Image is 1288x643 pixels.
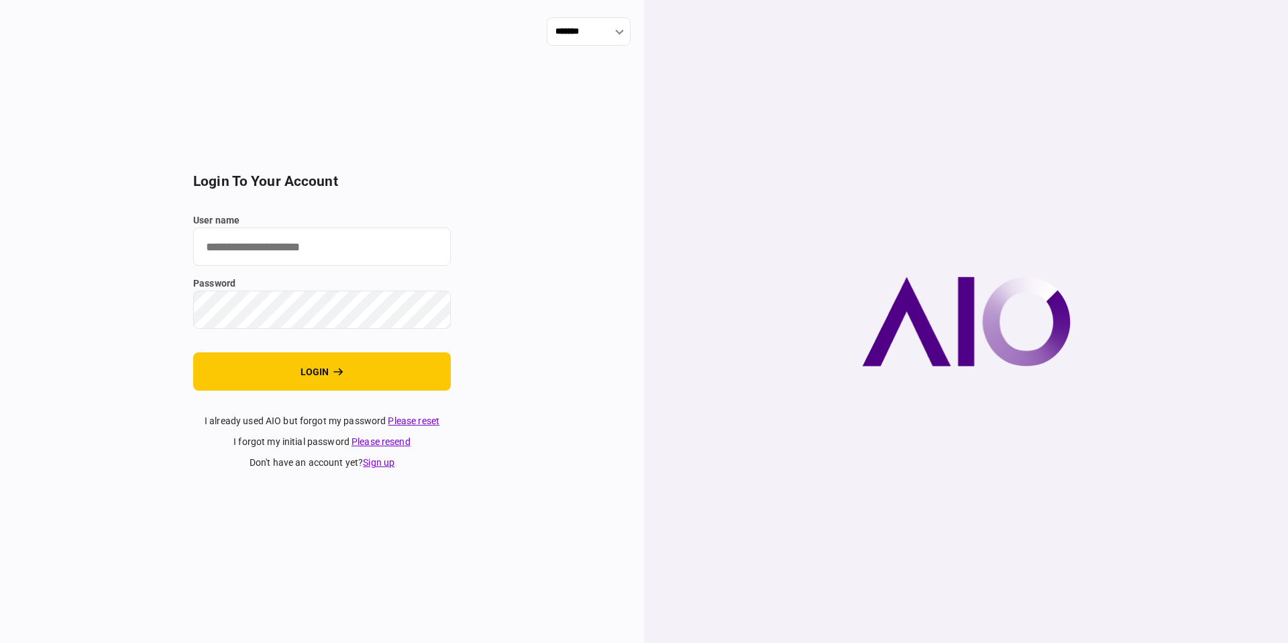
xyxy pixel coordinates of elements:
[193,435,451,449] div: I forgot my initial password
[547,17,631,46] input: show language options
[193,352,451,391] button: login
[363,457,394,468] a: Sign up
[193,291,451,329] input: password
[193,228,451,266] input: user name
[193,414,451,428] div: I already used AIO but forgot my password
[193,456,451,470] div: don't have an account yet ?
[193,173,451,190] h2: login to your account
[352,436,411,447] a: Please resend
[862,277,1071,366] img: AIO company logo
[193,277,451,291] label: password
[388,415,439,426] a: Please reset
[193,213,451,228] label: user name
